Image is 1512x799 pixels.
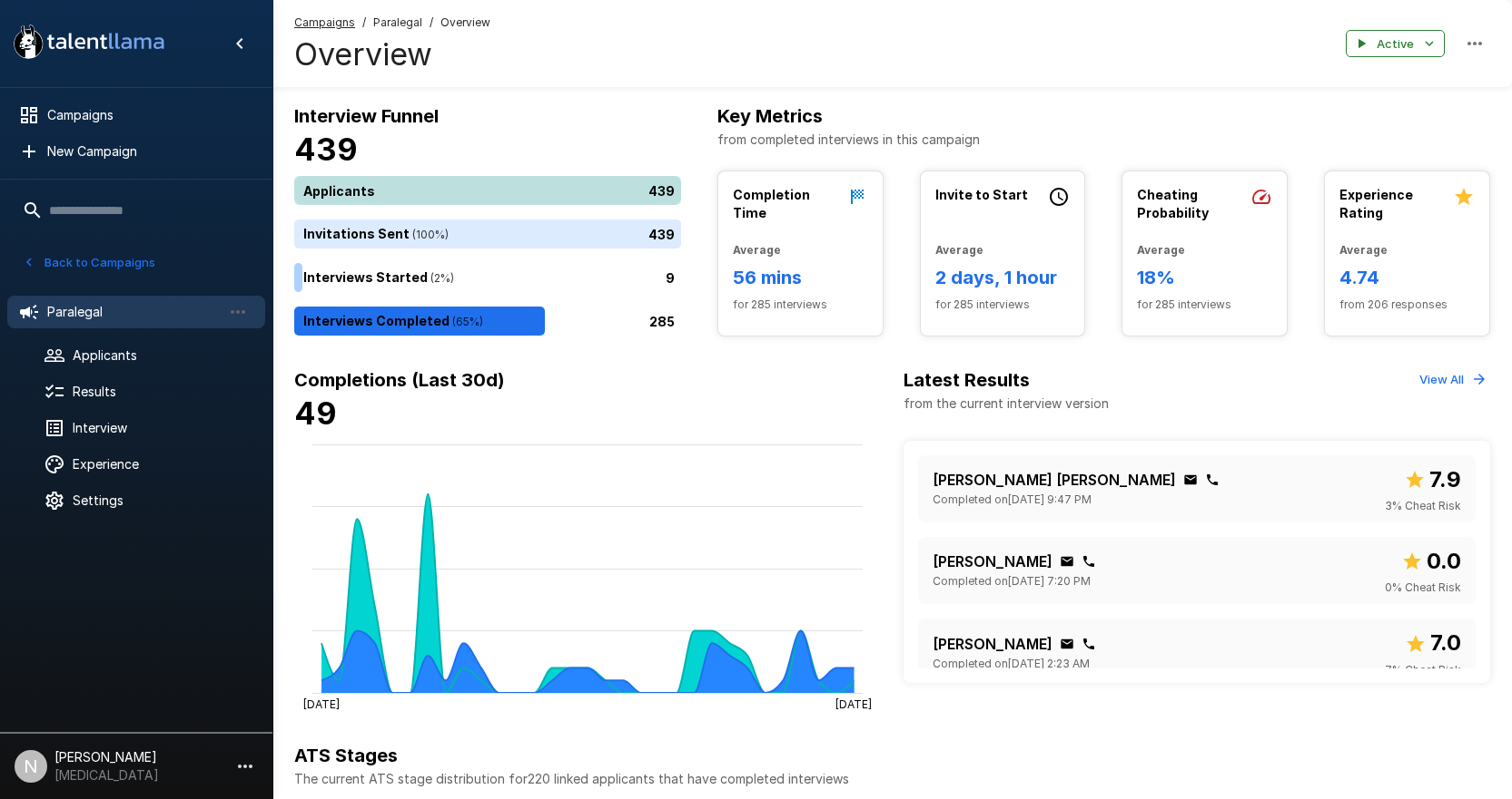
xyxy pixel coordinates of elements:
[733,187,810,220] b: Completion Time
[935,187,1028,202] b: Invite to Start
[733,243,781,257] b: Average
[1137,243,1185,257] b: Average
[904,395,1109,413] p: from the current interview version
[733,263,868,292] h6: 56 mins
[733,296,868,314] span: for 285 interviews
[933,469,1176,491] p: [PERSON_NAME] [PERSON_NAME]
[933,633,1052,655] p: [PERSON_NAME]
[294,745,398,766] b: ATS Stages
[430,14,433,32] span: /
[373,14,422,32] span: Paralegal
[1137,296,1272,314] span: for 285 interviews
[1405,626,1461,660] span: Overall score out of 10
[648,181,675,200] p: 439
[1082,637,1096,651] div: Click to copy
[933,572,1091,590] span: Completed on [DATE] 7:20 PM
[717,105,823,127] b: Key Metrics
[1385,661,1461,679] span: 7 % Cheat Risk
[904,369,1030,391] b: Latest Results
[1082,554,1096,569] div: Click to copy
[935,263,1071,292] h6: 2 days, 1 hour
[1401,544,1461,579] span: Overall score out of 10
[935,243,983,257] b: Average
[1339,243,1388,257] b: Average
[362,14,366,32] span: /
[1183,473,1198,487] div: Click to copy
[717,131,1490,149] p: from completed interviews in this campaign
[294,131,358,168] b: 439
[1339,263,1475,292] h6: 4.74
[1060,637,1074,651] div: Click to copy
[1385,497,1461,515] span: 3 % Cheat Risk
[1137,263,1272,292] h6: 18%
[1339,296,1475,314] span: from 206 responses
[294,15,355,29] u: Campaigns
[1415,365,1490,394] button: View All
[1205,473,1220,487] div: Click to copy
[440,14,490,32] span: Overview
[294,395,337,432] b: 49
[835,697,872,710] tspan: [DATE]
[294,770,1490,788] p: The current ATS stage distribution for 220 linked applicants that have completed interviews
[1430,629,1461,656] b: 7.0
[1427,548,1461,574] b: 0.0
[935,296,1071,314] span: for 285 interviews
[933,551,1052,572] p: [PERSON_NAME]
[1339,187,1413,220] b: Experience Rating
[649,312,675,331] p: 285
[1060,554,1074,569] div: Click to copy
[294,35,490,73] h4: Overview
[294,105,439,127] b: Interview Funnel
[303,697,340,710] tspan: [DATE]
[1404,463,1461,497] span: Overall score out of 10
[933,491,1092,509] span: Completed on [DATE] 9:47 PM
[666,268,675,287] p: 9
[1346,30,1445,58] button: Active
[294,369,505,391] b: Completions (Last 30d)
[1429,466,1461,492] b: 7.9
[648,225,675,244] p: 439
[1137,187,1209,220] b: Cheating Probability
[1385,579,1461,597] span: 0 % Cheat Risk
[933,655,1090,673] span: Completed on [DATE] 2:23 AM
